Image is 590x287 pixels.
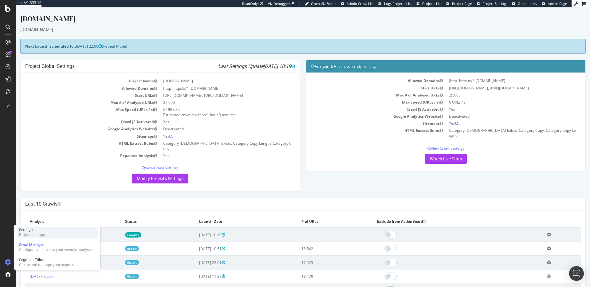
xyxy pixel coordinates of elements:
[281,208,356,220] th: # of URLs
[281,262,356,276] td: 18,479
[378,1,412,6] a: Logs Projects List
[446,1,472,6] a: Project Page
[430,98,565,105] td: Yes
[542,1,567,6] a: Admin Page
[9,125,144,132] td: Sitemaps
[356,208,526,220] th: Exclude from ActionBoard
[14,253,37,258] a: [DATE] report
[191,105,220,110] span: 1 hour 9 minutes
[341,1,374,6] a: Admin Crawl List
[9,85,144,92] td: Start URLs
[144,77,279,85] td: (http|https)://*.[DOMAIN_NAME]
[295,56,565,62] h4: Analysis [DATE] is currently running
[183,253,209,258] span: [DATE] 22:01
[17,242,98,253] a: Crawl ManagerConfigure and access your website analyses
[430,91,565,98] td: 6 URLs / s
[116,166,172,176] a: Modify Project's Settings
[19,262,77,267] div: Create and manage your segments
[4,19,570,25] div: [DOMAIN_NAME]
[430,77,565,84] td: [URL][DOMAIN_NAME], [URL][DOMAIN_NAME]
[242,1,259,6] div: ReadOnly:
[9,70,144,77] td: Project Name
[144,111,279,118] td: Yes
[60,36,86,41] span: [DATE] 22:00
[518,1,537,6] span: Open in dev
[144,132,279,145] td: Category [DEMOGRAPHIC_DATA] Exists, Category Copy Length, Category Copy
[19,258,77,262] div: Segment Editor
[183,266,209,272] span: [DATE] 11:27
[295,138,565,143] p: View Crawl Settings
[9,99,144,111] td: Max Speed (URLs / s)
[9,77,144,85] td: Allowed Domains
[430,70,565,77] td: (http|https)://*.[DOMAIN_NAME]
[384,1,412,6] span: Logs Projects List
[19,227,45,232] div: Settings
[14,266,37,272] a: [DATE] report
[430,112,565,120] td: Yes
[183,239,209,244] span: [DATE] 10:51
[9,132,144,145] td: HTML Extract Rules
[295,112,430,120] td: Sitemaps
[109,266,123,272] a: Report
[295,105,430,112] td: Google Analytics Website
[9,194,565,200] h4: Last 10 Crawls
[548,1,567,6] span: Admin Page
[144,85,279,92] td: [URL][DOMAIN_NAME], [URL][DOMAIN_NAME]
[477,1,507,6] a: Project Settings
[295,70,430,77] td: Allowed Domains
[9,111,144,118] td: Crawl JS Activated
[14,239,37,244] a: [DATE] report
[144,99,279,111] td: 6 URLs / s Estimated crawl duration:
[281,248,356,262] td: 17,925
[295,91,430,98] td: Max Speed (URLs / s)
[295,77,430,84] td: Start URLs
[295,84,430,91] td: Max # of Analysed URLs
[109,225,125,230] a: Crawling
[9,208,104,220] th: Analysis
[268,1,290,6] div: Viz Debugger:
[183,225,209,230] span: [DATE] 10:19
[109,239,123,244] a: Report
[452,1,472,6] span: Project Page
[144,118,279,125] td: Deactivated
[109,253,123,258] a: Report
[14,225,36,230] a: [DATE] crawl
[295,120,430,132] td: HTML Extract Rules
[19,247,92,252] div: Configure and access your website analyses
[202,56,279,62] i: Last Settings Update
[430,120,565,132] td: Category [DEMOGRAPHIC_DATA] Exists, Category Copy, Category Copy Length
[179,208,281,220] th: Launch Date
[19,242,92,247] div: Crawl Manager
[430,84,565,91] td: 25,000
[144,70,279,77] td: [DOMAIN_NAME]
[295,98,430,105] td: Crawl JS Activated
[416,1,442,6] a: Projects List
[281,234,356,248] td: 18,542
[422,1,442,6] span: Projects List
[144,92,279,99] td: 25,000
[305,1,336,6] a: Open Viz Editor
[9,158,279,163] p: View Crawl Settings
[17,227,98,238] a: SettingsProject settings
[19,232,45,237] div: Project settings
[9,118,144,125] td: Google Analytics Website
[9,56,279,62] h4: Project Global Settings
[9,92,144,99] td: Max # of Analysed URLs
[569,266,584,281] div: Open Intercom Messenger
[17,257,98,268] a: Segment EditorCreate and manage your segments
[144,145,279,152] td: Yes
[409,147,451,156] a: Watch Live Stats
[482,1,507,6] span: Project Settings
[9,145,144,152] td: Repeated Analysis
[144,125,279,132] td: Yes
[247,56,279,62] span: [DATE] 10:19
[347,1,374,6] span: Admin Crawl List
[9,36,60,41] strong: Next Launch Scheduled for:
[430,105,565,112] td: Deactivated
[311,1,336,6] span: Open Viz Editor
[4,6,570,19] div: [DOMAIN_NAME]
[512,1,537,6] a: Open in dev
[104,208,178,220] th: Status
[4,31,570,46] div: (Repeat Mode)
